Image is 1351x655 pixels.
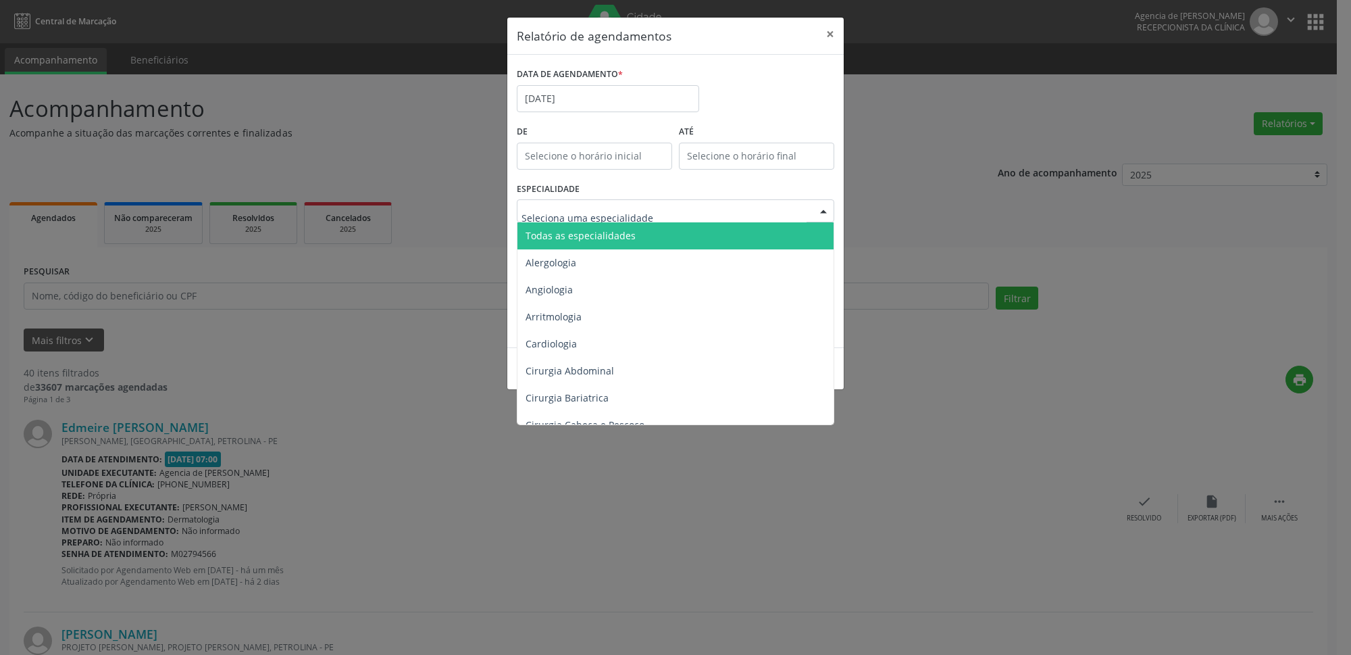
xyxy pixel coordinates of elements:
[517,143,672,170] input: Selecione o horário inicial
[517,27,671,45] h5: Relatório de agendamentos
[526,229,636,242] span: Todas as especialidades
[526,418,644,431] span: Cirurgia Cabeça e Pescoço
[526,364,614,377] span: Cirurgia Abdominal
[517,64,623,85] label: DATA DE AGENDAMENTO
[517,85,699,112] input: Selecione uma data ou intervalo
[526,337,577,350] span: Cardiologia
[521,204,807,231] input: Seleciona uma especialidade
[679,122,834,143] label: ATÉ
[526,310,582,323] span: Arritmologia
[679,143,834,170] input: Selecione o horário final
[526,283,573,296] span: Angiologia
[517,179,580,200] label: ESPECIALIDADE
[526,256,576,269] span: Alergologia
[526,391,609,404] span: Cirurgia Bariatrica
[517,122,672,143] label: De
[817,18,844,51] button: Close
